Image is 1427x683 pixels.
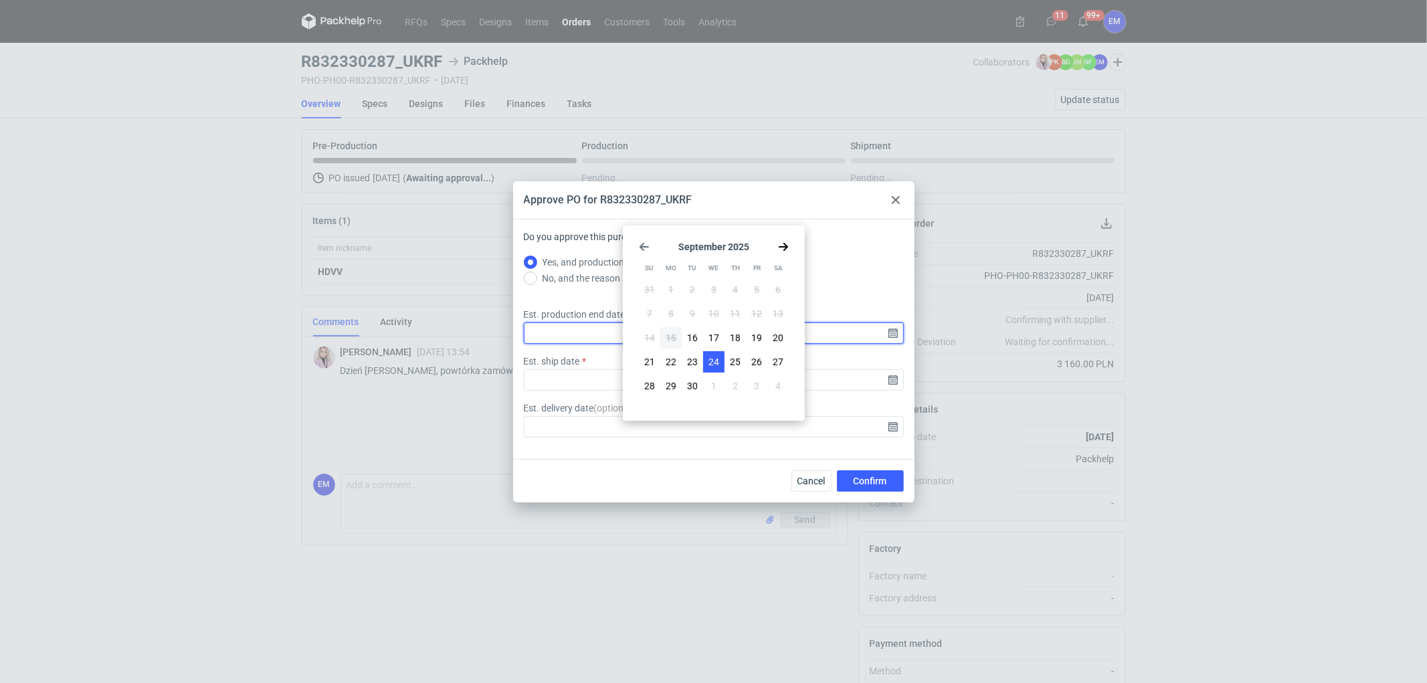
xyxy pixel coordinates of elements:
span: 12 [751,307,762,320]
div: Su [639,258,660,279]
button: Tue Sep 09 2025 [682,303,703,324]
div: Sa [768,258,789,279]
button: Wed Sep 24 2025 [703,351,725,373]
span: 2 [690,283,695,296]
button: Mon Sep 29 2025 [660,375,682,397]
button: Tue Sep 30 2025 [682,375,703,397]
button: Tue Sep 23 2025 [682,351,703,373]
label: Est. delivery date [524,401,635,415]
button: Mon Sep 15 2025 [660,327,682,349]
div: Th [725,258,746,279]
div: Fr [747,258,767,279]
span: 5 [754,283,759,296]
span: 1 [668,283,674,296]
span: 22 [666,355,676,369]
span: 25 [730,355,741,369]
span: 4 [733,283,738,296]
span: Cancel [797,476,826,486]
button: Thu Sep 04 2025 [725,279,746,300]
button: Thu Oct 02 2025 [725,375,746,397]
button: Sun Sep 28 2025 [639,375,660,397]
button: Fri Sep 05 2025 [746,279,767,300]
label: Do you approve this purchase order? [524,230,676,254]
button: Fri Sep 19 2025 [746,327,767,349]
span: 27 [773,355,783,369]
button: Wed Sep 10 2025 [703,303,725,324]
span: 7 [647,307,652,320]
button: Sat Sep 06 2025 [767,279,789,300]
span: 21 [644,355,655,369]
span: 28 [644,379,655,393]
span: 18 [730,331,741,345]
span: ( optional ) [594,403,635,413]
span: 19 [751,331,762,345]
span: 26 [751,355,762,369]
span: 4 [775,379,781,393]
label: Est. ship date [524,355,580,368]
div: Mo [660,258,681,279]
span: 6 [775,283,781,296]
button: Wed Sep 03 2025 [703,279,725,300]
label: Est. production end date [524,308,626,321]
button: Sun Aug 31 2025 [639,279,660,300]
span: 3 [711,283,717,296]
span: 30 [687,379,698,393]
span: 15 [666,331,676,345]
span: 20 [773,331,783,345]
span: 17 [708,331,719,345]
span: 24 [708,355,719,369]
button: Fri Sep 26 2025 [746,351,767,373]
button: Thu Sep 25 2025 [725,351,746,373]
span: 1 [711,379,717,393]
button: Thu Sep 11 2025 [725,303,746,324]
span: Confirm [854,476,887,486]
button: Cancel [791,470,832,492]
button: Sat Sep 20 2025 [767,327,789,349]
div: Tu [682,258,702,279]
button: Wed Oct 01 2025 [703,375,725,397]
button: Mon Sep 08 2025 [660,303,682,324]
button: Sat Sep 13 2025 [767,303,789,324]
button: Tue Sep 02 2025 [682,279,703,300]
button: Mon Sep 22 2025 [660,351,682,373]
button: Sat Oct 04 2025 [767,375,789,397]
span: 10 [708,307,719,320]
button: Sun Sep 14 2025 [639,327,660,349]
button: Fri Oct 03 2025 [746,375,767,397]
span: 16 [687,331,698,345]
div: We [703,258,724,279]
span: 29 [666,379,676,393]
span: 14 [644,331,655,345]
span: 3 [754,379,759,393]
button: Sun Sep 07 2025 [639,303,660,324]
div: Approve PO for R832330287_UKRF [524,193,692,207]
button: Mon Sep 01 2025 [660,279,682,300]
button: Confirm [837,470,904,492]
button: Tue Sep 16 2025 [682,327,703,349]
section: September 2025 [639,241,789,252]
svg: Go forward 1 month [778,241,789,252]
svg: Go back 1 month [639,241,650,252]
span: 2 [733,379,738,393]
button: Wed Sep 17 2025 [703,327,725,349]
span: 11 [730,307,741,320]
button: Sun Sep 21 2025 [639,351,660,373]
button: Fri Sep 12 2025 [746,303,767,324]
span: 8 [668,307,674,320]
span: 31 [644,283,655,296]
span: 9 [690,307,695,320]
span: 23 [687,355,698,369]
button: Sat Sep 27 2025 [767,351,789,373]
button: Thu Sep 18 2025 [725,327,746,349]
span: 13 [773,307,783,320]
